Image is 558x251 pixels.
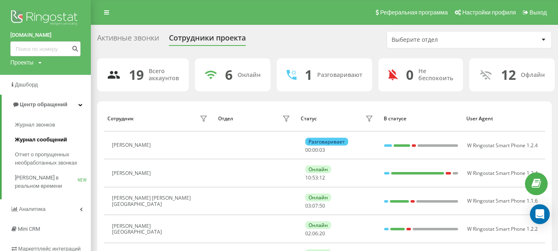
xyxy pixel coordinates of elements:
a: Центр обращений [2,95,91,115]
div: [PERSON_NAME] [PERSON_NAME][GEOGRAPHIC_DATA] [112,195,197,207]
span: Центр обращений [20,101,67,108]
div: Активные звонки [97,33,159,46]
span: W Ringostat Smart Phone 1.2.4 [467,170,538,177]
a: Журнал сообщений [15,132,91,147]
span: Отчет о пропущенных необработанных звонках [15,151,87,167]
span: Журнал звонков [15,121,55,129]
a: Журнал звонков [15,117,91,132]
a: Отчет о пропущенных необработанных звонках [15,147,91,170]
div: 1 [305,67,312,83]
div: : : [305,175,325,181]
div: Отдел [218,116,233,122]
div: Статус [301,116,317,122]
div: 0 [406,67,413,83]
span: 02 [305,230,311,237]
div: Не беспокоить [418,68,453,82]
span: 20 [319,230,325,237]
span: [PERSON_NAME] в реальном времени [15,174,78,190]
div: [PERSON_NAME] [GEOGRAPHIC_DATA] [112,223,197,235]
span: W Ringostat Smart Phone 1.2.4 [467,142,538,149]
span: Настройки профиля [462,9,516,16]
div: [PERSON_NAME] [112,170,153,176]
span: Аналитика [19,206,45,212]
input: Поиск по номеру [10,41,81,56]
span: Mini CRM [18,226,40,232]
div: Офлайн [521,72,545,79]
span: W Ringostat Smart Phone 1.2.2 [467,225,538,232]
a: [PERSON_NAME] в реальном времениNEW [15,170,91,194]
div: [PERSON_NAME] [112,142,153,148]
div: Open Intercom Messenger [530,204,550,224]
div: : : [305,147,325,153]
span: 06 [312,230,318,237]
span: Реферальная программа [380,9,448,16]
div: Разговаривают [317,72,362,79]
span: 03 [305,202,311,209]
span: 07 [312,202,318,209]
div: 19 [129,67,144,83]
div: : : [305,231,325,237]
span: 00 [305,146,311,153]
span: 00 [312,146,318,153]
a: [DOMAIN_NAME] [10,31,81,39]
span: Выход [530,9,547,16]
div: Онлайн [305,194,331,201]
div: Сотрудники проекта [169,33,246,46]
span: 12 [319,174,325,181]
div: Онлайн [305,165,331,173]
span: 53 [312,174,318,181]
span: Дашборд [15,81,38,88]
img: Ringostat logo [10,8,81,29]
div: В статусе [384,116,459,122]
div: Проекты [10,58,33,67]
span: 10 [305,174,311,181]
span: W Ringostat Smart Phone 1.1.6 [467,197,538,204]
div: Онлайн [305,221,331,229]
div: Разговаривает [305,138,348,146]
div: Выберите отдел [392,36,490,43]
span: 50 [319,202,325,209]
div: : : [305,203,325,209]
div: User Agent [466,116,541,122]
div: 12 [501,67,516,83]
div: Онлайн [237,72,261,79]
div: Сотрудник [107,116,134,122]
div: 6 [225,67,233,83]
span: Журнал сообщений [15,136,67,144]
div: Всего аккаунтов [149,68,179,82]
span: 03 [319,146,325,153]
